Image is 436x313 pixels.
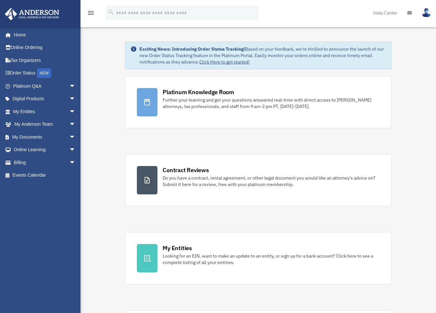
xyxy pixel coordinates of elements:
a: My Anderson Teamarrow_drop_down [5,118,85,131]
a: Events Calendar [5,169,85,182]
div: Further your learning and get your questions answered real-time with direct access to [PERSON_NAM... [163,97,379,110]
div: Platinum Knowledge Room [163,88,234,96]
a: Digital Productsarrow_drop_down [5,93,85,105]
span: arrow_drop_down [69,93,82,106]
div: Looking for an EIN, want to make an update to an entity, or sign up for a bank account? Click her... [163,253,379,266]
span: arrow_drop_down [69,131,82,144]
a: Order StatusNEW [5,67,85,80]
div: Based on your feedback, we're thrilled to announce the launch of our new Order Status Tracking fe... [139,46,386,65]
div: My Entities [163,244,192,252]
a: Online Ordering [5,41,85,54]
a: Click Here to get started! [199,59,250,65]
span: arrow_drop_down [69,118,82,131]
a: Platinum Knowledge Room Further your learning and get your questions answered real-time with dire... [125,76,391,128]
a: Billingarrow_drop_down [5,156,85,169]
span: arrow_drop_down [69,105,82,118]
div: Contract Reviews [163,166,209,174]
a: My Entities Looking for an EIN, want to make an update to an entity, or sign up for a bank accoun... [125,232,391,284]
div: NEW [37,68,51,78]
span: arrow_drop_down [69,143,82,157]
a: menu [87,11,95,17]
span: arrow_drop_down [69,80,82,93]
div: Do you have a contract, rental agreement, or other legal document you would like an attorney's ad... [163,175,379,188]
img: Anderson Advisors Platinum Portal [3,8,61,20]
a: Online Learningarrow_drop_down [5,143,85,156]
a: My Entitiesarrow_drop_down [5,105,85,118]
i: menu [87,9,95,17]
img: User Pic [422,8,431,17]
a: Contract Reviews Do you have a contract, rental agreement, or other legal document you would like... [125,154,391,206]
i: search [108,9,115,16]
a: Platinum Q&Aarrow_drop_down [5,80,85,93]
strong: Exciting News: Introducing Order Status Tracking! [139,46,245,52]
span: arrow_drop_down [69,156,82,169]
a: My Documentsarrow_drop_down [5,131,85,143]
a: Home [5,28,82,41]
a: Tax Organizers [5,54,85,67]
